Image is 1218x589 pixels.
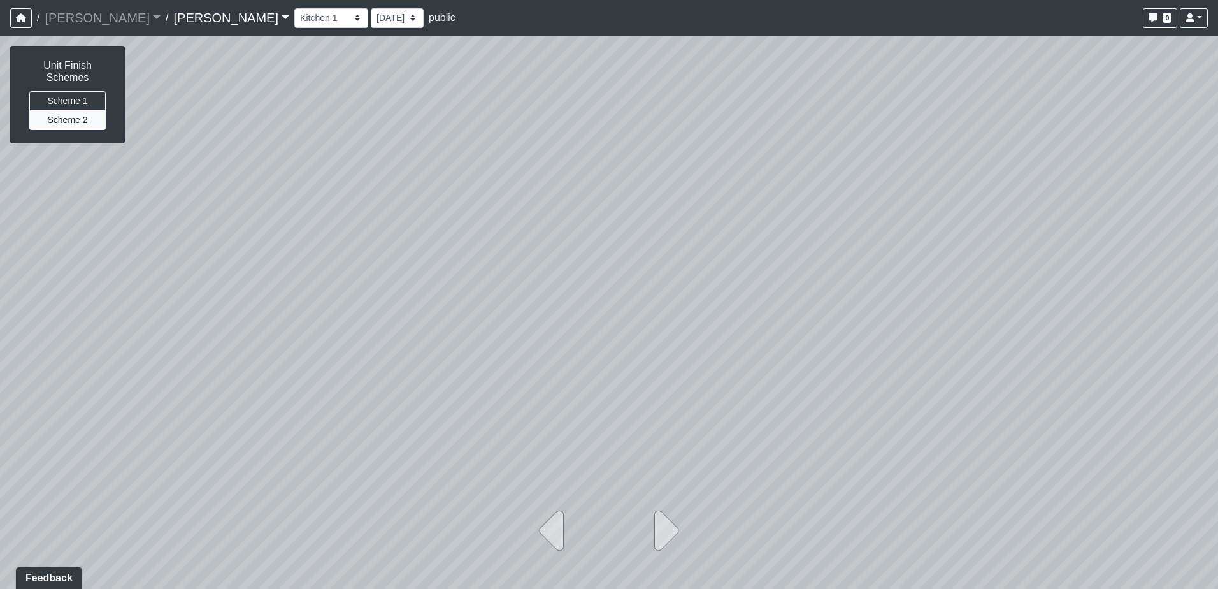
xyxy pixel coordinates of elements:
span: 0 [1163,13,1171,23]
iframe: Ybug feedback widget [10,564,85,589]
a: [PERSON_NAME] [173,5,289,31]
button: Scheme 1 [29,91,106,111]
span: public [429,12,455,23]
button: 0 [1143,8,1177,28]
a: [PERSON_NAME] [45,5,161,31]
h6: Unit Finish Schemes [24,59,111,84]
button: Scheme 2 [29,110,106,130]
span: / [32,5,45,31]
span: / [161,5,173,31]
